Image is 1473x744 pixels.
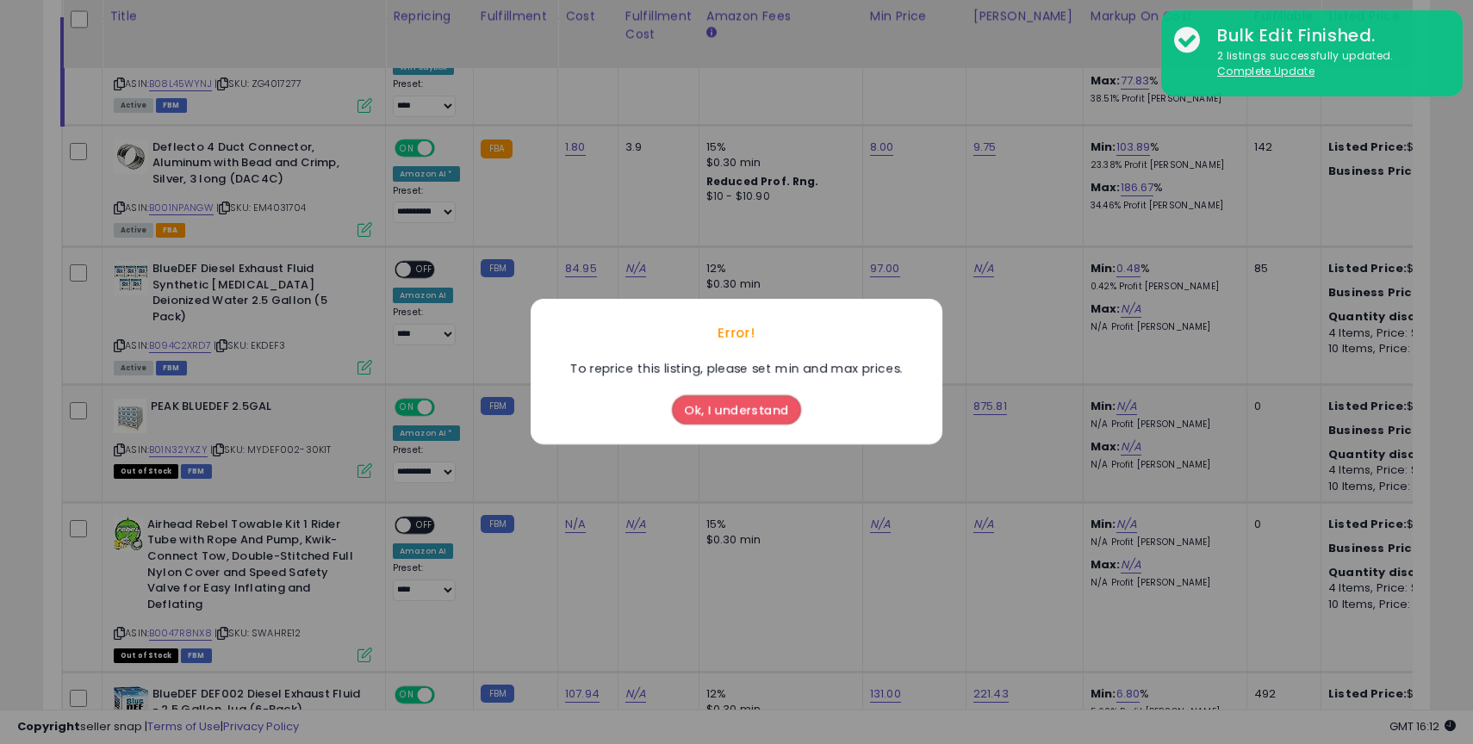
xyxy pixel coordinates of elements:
[531,307,942,359] div: Error!
[672,396,801,425] button: Ok, I understand
[1217,64,1315,78] u: Complete Update
[1204,23,1450,48] div: Bulk Edit Finished.
[1204,48,1450,80] div: 2 listings successfully updated.
[562,359,912,378] div: To reprice this listing, please set min and max prices.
